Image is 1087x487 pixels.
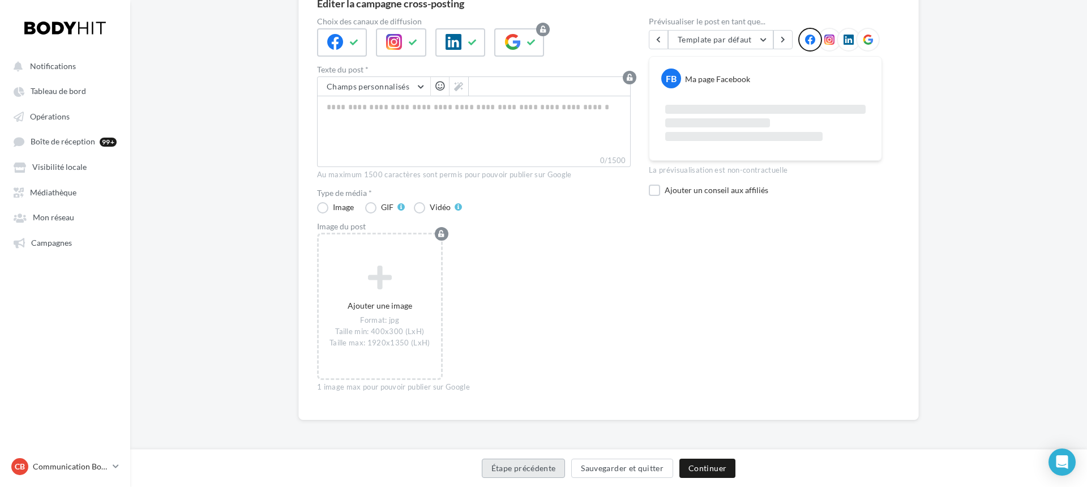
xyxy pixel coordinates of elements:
[318,77,430,96] button: Champs personnalisés
[482,459,566,478] button: Étape précédente
[685,74,750,84] div: Ma page Facebook
[32,163,87,172] span: Visibilité locale
[1049,448,1076,476] div: Open Intercom Messenger
[7,131,123,152] a: Boîte de réception 99+
[7,207,123,227] a: Mon réseau
[678,35,752,44] span: Template par défaut
[15,461,25,472] span: CB
[679,459,735,478] button: Continuer
[649,161,882,176] div: La prévisualisation est non-contractuelle
[317,189,631,197] label: Type de média *
[381,203,393,211] div: GIF
[665,185,882,195] div: Ajouter un conseil aux affiliés
[7,156,123,177] a: Visibilité locale
[7,232,123,253] a: Campagnes
[317,155,631,167] label: 0/1500
[7,80,123,101] a: Tableau de bord
[31,87,86,96] span: Tableau de bord
[9,456,121,477] a: CB Communication Bodyhit
[33,461,108,472] p: Communication Bodyhit
[7,55,119,76] button: Notifications
[317,18,631,25] label: Choix des canaux de diffusion
[317,223,631,230] div: Image du post
[33,213,74,223] span: Mon réseau
[333,203,354,211] div: Image
[30,61,76,71] span: Notifications
[430,203,451,211] div: Vidéo
[7,182,123,202] a: Médiathèque
[31,238,72,247] span: Campagnes
[661,69,681,88] div: FB
[100,138,117,147] div: 99+
[327,82,409,91] span: Champs personnalisés
[668,30,773,49] button: Template par défaut
[31,137,95,147] span: Boîte de réception
[30,187,76,197] span: Médiathèque
[317,170,631,180] div: Au maximum 1500 caractères sont permis pour pouvoir publier sur Google
[317,382,631,392] div: 1 image max pour pouvoir publier sur Google
[317,66,631,74] label: Texte du post *
[649,18,882,25] div: Prévisualiser le post en tant que...
[7,106,123,126] a: Opérations
[571,459,673,478] button: Sauvegarder et quitter
[30,112,70,121] span: Opérations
